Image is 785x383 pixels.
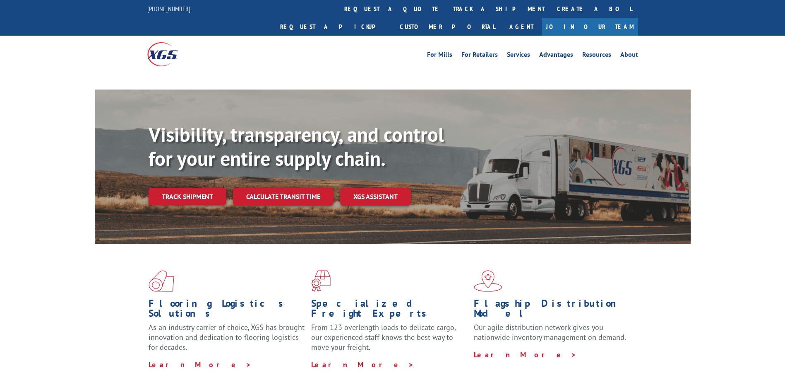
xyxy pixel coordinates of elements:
[427,51,452,61] a: For Mills
[474,298,630,322] h1: Flagship Distribution Model
[311,360,414,369] a: Learn More >
[501,18,542,36] a: Agent
[620,51,638,61] a: About
[394,18,501,36] a: Customer Portal
[274,18,394,36] a: Request a pickup
[149,298,305,322] h1: Flooring Logistics Solutions
[233,188,334,206] a: Calculate transit time
[149,270,174,292] img: xgs-icon-total-supply-chain-intelligence-red
[311,270,331,292] img: xgs-icon-focused-on-flooring-red
[149,360,252,369] a: Learn More >
[149,121,444,171] b: Visibility, transparency, and control for your entire supply chain.
[340,188,411,206] a: XGS ASSISTANT
[542,18,638,36] a: Join Our Team
[311,298,468,322] h1: Specialized Freight Experts
[149,188,226,205] a: Track shipment
[149,322,305,352] span: As an industry carrier of choice, XGS has brought innovation and dedication to flooring logistics...
[474,322,626,342] span: Our agile distribution network gives you nationwide inventory management on demand.
[474,350,577,359] a: Learn More >
[311,322,468,359] p: From 123 overlength loads to delicate cargo, our experienced staff knows the best way to move you...
[582,51,611,61] a: Resources
[147,5,190,13] a: [PHONE_NUMBER]
[461,51,498,61] a: For Retailers
[539,51,573,61] a: Advantages
[507,51,530,61] a: Services
[474,270,502,292] img: xgs-icon-flagship-distribution-model-red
